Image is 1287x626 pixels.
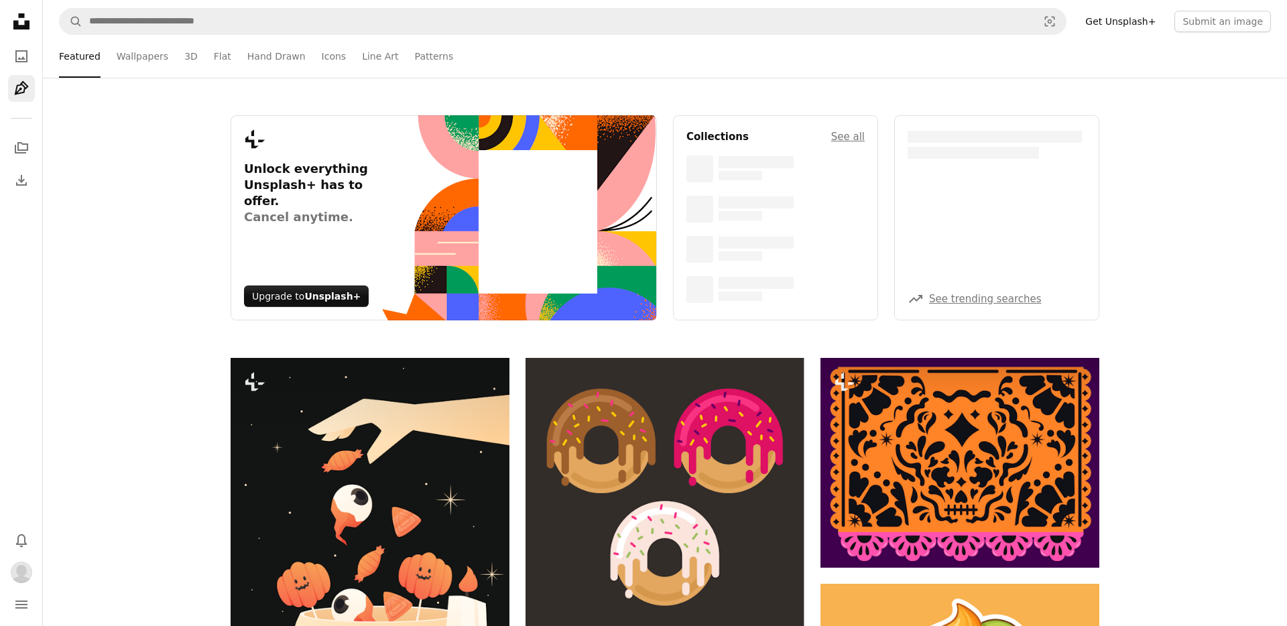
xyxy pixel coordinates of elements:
[719,292,762,301] span: – –––– ––––.
[8,591,35,618] button: Menu
[908,131,1082,159] span: ––– – –– – – – –––– ––– – –––– –– – ––– –––– –––– ––– ––– – –– – – ––
[8,43,35,70] a: Photos
[59,8,1066,35] form: Find visuals sitewide
[362,35,398,78] a: Line Art
[719,211,762,221] span: – –––– ––––.
[686,129,749,145] h4: Collections
[1034,9,1066,34] button: Visual search
[526,491,804,503] a: Three donuts with colorful sprinkles and frosting
[60,9,82,34] button: Search Unsplash
[231,115,657,320] a: Unlock everything Unsplash+ has to offer.Cancel anytime.Upgrade toUnsplash+
[1174,11,1271,32] button: Submit an image
[8,167,35,194] a: Download History
[719,251,762,261] span: – –––– ––––.
[719,156,794,168] span: –– –––– ––– ––––
[231,561,509,573] a: Hand dropping halloween candy into a skull bowl
[304,291,361,302] strong: Unsplash+
[820,456,1099,468] a: Orange papel picado with skull design and floral designs
[244,209,381,225] span: Cancel anytime.
[415,35,454,78] a: Patterns
[719,277,794,289] span: –– –––– ––– ––––
[117,35,168,78] a: Wallpapers
[247,35,306,78] a: Hand Drawn
[719,171,762,180] span: – –––– ––––.
[184,35,198,78] a: 3D
[244,286,369,307] div: Upgrade to
[214,35,231,78] a: Flat
[719,196,794,208] span: –– –––– ––– ––––
[8,135,35,162] a: Collections
[11,562,32,583] img: Avatar of user geek lai
[244,161,381,225] h3: Unlock everything Unsplash+ has to offer.
[8,559,35,586] button: Profile
[322,35,347,78] a: Icons
[831,129,865,145] a: See all
[8,8,35,38] a: Home — Unsplash
[719,237,794,249] span: –– –––– ––– ––––
[1077,11,1164,32] a: Get Unsplash+
[8,527,35,554] button: Notifications
[820,358,1099,568] img: Orange papel picado with skull design and floral designs
[8,75,35,102] a: Illustrations
[929,293,1042,305] a: See trending searches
